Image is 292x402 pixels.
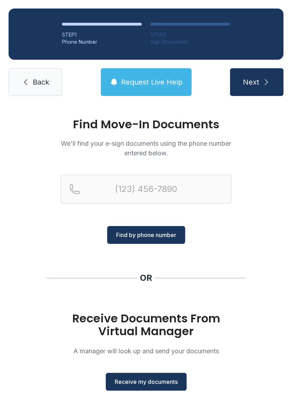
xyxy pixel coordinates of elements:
p: A manager will look up and send your documents [61,346,231,356]
div: Sign Documents [150,38,230,45]
span: Request Live Help [121,77,183,87]
span: Find by phone number [116,231,176,239]
input: Reservation phone number [61,175,231,203]
h1: Find Move-In Documents [61,119,231,130]
span: Receive my documents [115,377,178,386]
div: STEP 2 [150,31,230,38]
span: Back [33,77,49,87]
span: Next [243,77,259,87]
div: OR [140,272,152,284]
p: We'll find your e-sign documents using the phone number entered below. [61,139,231,158]
div: STEP 1 [62,31,142,38]
div: Phone Number [62,38,142,45]
h1: Receive Documents From Virtual Manager [61,312,231,338]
